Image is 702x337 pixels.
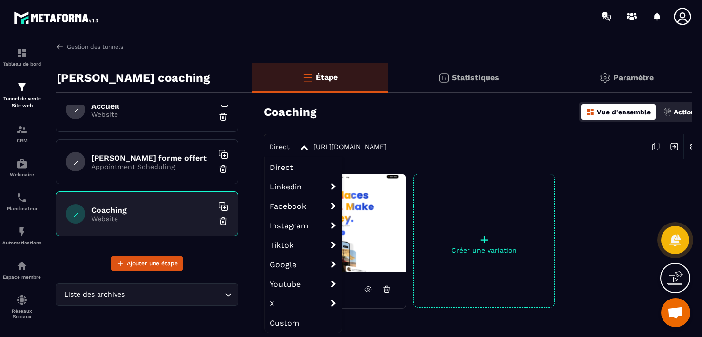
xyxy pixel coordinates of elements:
p: Planificateur [2,206,41,211]
a: formationformationCRM [2,116,41,150]
span: Linkedin [265,177,342,196]
h3: Coaching [264,105,316,119]
a: formationformationTunnel de vente Site web [2,74,41,116]
a: [URL][DOMAIN_NAME] [313,143,387,150]
p: Website [91,215,213,223]
img: trash [218,164,228,174]
img: trash [218,112,228,122]
img: setting-gr.5f69749f.svg [599,72,611,84]
p: Tableau de bord [2,61,41,67]
p: Créer une variation [414,246,554,254]
span: Instagram [265,216,342,235]
div: Search for option [56,283,238,306]
a: social-networksocial-networkRéseaux Sociaux [2,287,41,326]
a: automationsautomationsWebinaire [2,150,41,185]
p: Espace membre [2,274,41,280]
a: automationsautomationsEspace membre [2,253,41,287]
input: Search for option [127,289,222,300]
p: Website [91,111,213,118]
span: Tiktok [265,235,342,255]
img: automations [16,226,28,238]
div: Ouvrir le chat [661,298,690,327]
img: trash [218,216,228,226]
img: automations [16,260,28,272]
a: schedulerschedulerPlanificateur [2,185,41,219]
span: Facebook [265,196,342,216]
p: CRM [2,138,41,143]
span: Ajouter une étape [127,259,178,268]
img: actions.d6e523a2.png [663,108,672,116]
span: Direct [269,143,290,150]
h6: Accueil [91,101,213,111]
img: social-network [16,294,28,306]
img: arrow-next.bcc2205e.svg [665,137,683,156]
img: logo [14,9,101,27]
span: Custom [265,313,342,333]
img: scheduler [16,192,28,204]
p: Tunnel de vente Site web [2,95,41,109]
button: Ajouter une étape [111,256,183,271]
p: Automatisations [2,240,41,245]
a: formationformationTableau de bord [2,40,41,74]
p: Paramètre [613,73,654,82]
p: Statistiques [452,73,499,82]
a: automationsautomationsAutomatisations [2,219,41,253]
p: Appointment Scheduling [91,163,213,170]
h6: Coaching [91,206,213,215]
span: Liste des archives [62,289,127,300]
p: [PERSON_NAME] coaching [57,68,210,88]
p: Réseaux Sociaux [2,308,41,319]
img: formation [16,47,28,59]
span: Google [265,255,342,274]
span: X [265,294,342,313]
span: Youtube [265,274,342,294]
p: Webinaire [2,172,41,177]
img: automations [16,158,28,169]
span: Direct [265,157,342,177]
img: formation [16,81,28,93]
img: stats.20deebd0.svg [438,72,449,84]
h6: [PERSON_NAME] forme offert [91,153,213,163]
img: bars-o.4a397970.svg [302,72,313,83]
img: formation [16,124,28,135]
p: Étape [316,73,338,82]
p: + [414,233,554,246]
img: arrow [56,42,64,51]
p: Vue d'ensemble [597,108,651,116]
img: dashboard-orange.40269519.svg [586,108,595,116]
a: Gestion des tunnels [56,42,123,51]
p: Actions [674,108,699,116]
